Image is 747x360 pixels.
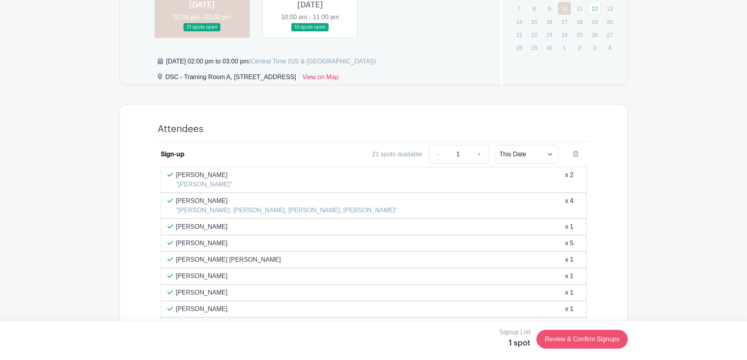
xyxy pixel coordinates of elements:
[603,2,616,14] p: 13
[558,42,571,54] p: 1
[176,180,232,189] p: "[PERSON_NAME]"
[302,72,338,85] a: View on Map
[558,29,571,41] p: 24
[513,29,525,41] p: 21
[573,2,586,14] p: 11
[513,2,525,14] p: 7
[372,150,422,159] div: 21 spots available
[543,16,556,28] p: 16
[565,271,573,281] div: x 1
[565,170,573,189] div: x 2
[565,255,573,264] div: x 1
[543,29,556,41] p: 23
[603,42,616,54] p: 4
[469,145,489,164] a: +
[558,2,571,15] a: 10
[249,58,376,65] span: (Central Time (US & [GEOGRAPHIC_DATA]))
[165,72,296,85] div: DSC - Training Room A, [STREET_ADDRESS]
[573,29,586,41] p: 25
[573,42,586,54] p: 2
[429,145,447,164] a: -
[565,196,573,215] div: x 4
[588,16,601,28] p: 19
[543,2,556,14] p: 9
[176,170,232,180] p: [PERSON_NAME]
[513,16,525,28] p: 14
[565,304,573,314] div: x 1
[573,16,586,28] p: 18
[528,29,541,41] p: 22
[513,42,525,54] p: 28
[176,206,397,215] p: "[PERSON_NAME], [PERSON_NAME], [PERSON_NAME], [PERSON_NAME]"
[536,330,627,349] a: Review & Confirm Signups
[176,255,281,264] p: [PERSON_NAME] [PERSON_NAME]
[499,338,530,348] h5: 1 spot
[166,57,376,66] div: [DATE] 02:00 pm to 03:00 pm
[558,16,571,28] p: 17
[588,42,601,54] p: 3
[603,16,616,28] p: 20
[565,288,573,297] div: x 1
[528,42,541,54] p: 29
[176,271,228,281] p: [PERSON_NAME]
[158,123,204,135] h4: Attendees
[499,327,530,337] p: Signup List
[603,29,616,41] p: 27
[528,2,541,14] p: 8
[588,2,601,15] a: 12
[176,304,228,314] p: [PERSON_NAME]
[176,196,397,206] p: [PERSON_NAME]
[176,222,228,232] p: [PERSON_NAME]
[565,222,573,232] div: x 1
[588,29,601,41] p: 26
[528,16,541,28] p: 15
[176,288,228,297] p: [PERSON_NAME]
[565,239,573,248] div: x 5
[543,42,556,54] p: 30
[176,239,228,248] p: [PERSON_NAME]
[161,150,184,159] div: Sign-up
